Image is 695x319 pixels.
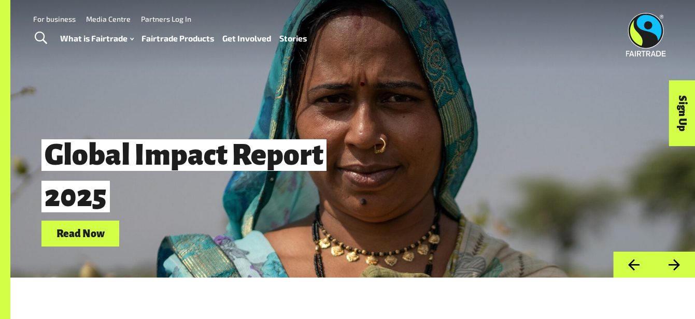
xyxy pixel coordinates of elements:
[86,15,131,23] a: Media Centre
[28,25,53,51] a: Toggle Search
[654,252,695,278] button: Next
[41,221,119,247] a: Read Now
[626,13,666,56] img: Fairtrade Australia New Zealand logo
[60,31,134,46] a: What is Fairtrade
[222,31,271,46] a: Get Involved
[613,252,654,278] button: Previous
[41,139,327,212] span: Global Impact Report 2025
[279,31,307,46] a: Stories
[141,15,191,23] a: Partners Log In
[141,31,214,46] a: Fairtrade Products
[33,15,76,23] a: For business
